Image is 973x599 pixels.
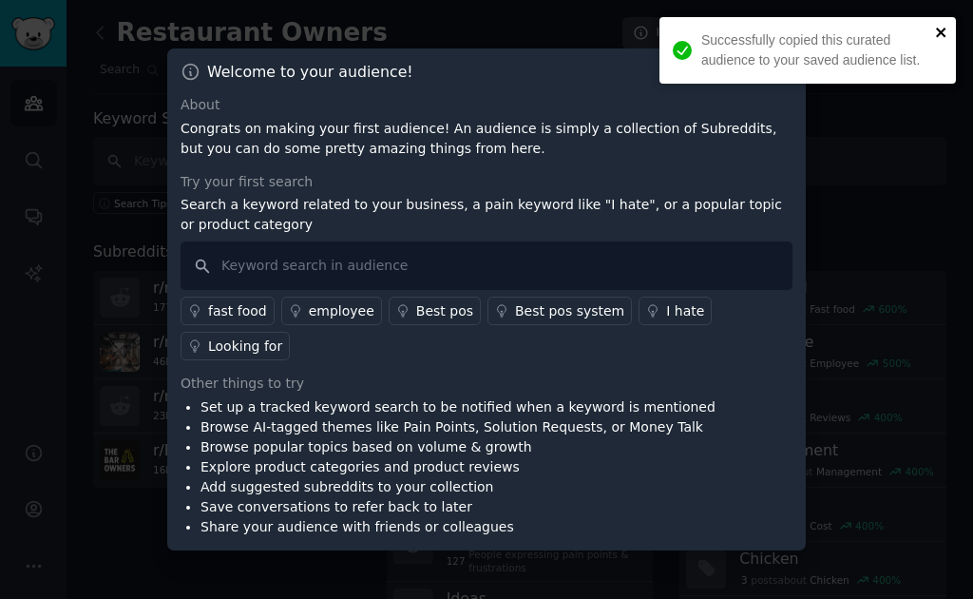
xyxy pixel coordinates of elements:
[181,332,290,360] a: Looking for
[389,297,481,325] a: Best pos
[281,297,382,325] a: employee
[200,517,715,537] li: Share your audience with friends or colleagues
[416,301,473,321] div: Best pos
[935,25,948,40] button: close
[200,437,715,457] li: Browse popular topics based on volume & growth
[181,297,275,325] a: fast food
[200,497,715,517] li: Save conversations to refer back to later
[200,457,715,477] li: Explore product categories and product reviews
[181,172,792,192] div: Try your first search
[309,301,374,321] div: employee
[181,195,792,235] p: Search a keyword related to your business, a pain keyword like "I hate", or a popular topic or pr...
[200,477,715,497] li: Add suggested subreddits to your collection
[181,374,792,394] div: Other things to try
[181,119,792,159] p: Congrats on making your first audience! An audience is simply a collection of Subreddits, but you...
[639,297,712,325] a: I hate
[200,417,715,437] li: Browse AI-tagged themes like Pain Points, Solution Requests, or Money Talk
[487,297,632,325] a: Best pos system
[208,337,282,357] div: Looking for
[181,242,792,290] input: Keyword search in audience
[701,30,929,70] div: Successfully copied this curated audience to your saved audience list.
[200,397,715,417] li: Set up a tracked keyword search to be notified when a keyword is mentioned
[208,301,267,321] div: fast food
[666,301,704,321] div: I hate
[207,62,413,82] h3: Welcome to your audience!
[515,301,624,321] div: Best pos system
[181,95,792,115] div: About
